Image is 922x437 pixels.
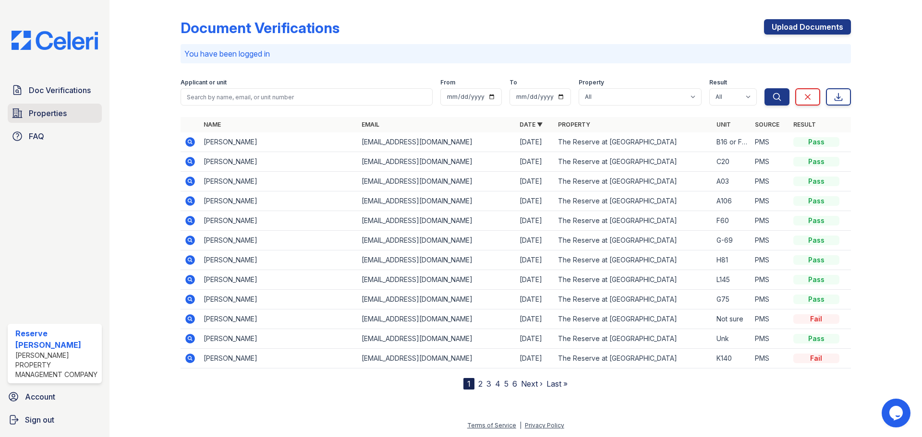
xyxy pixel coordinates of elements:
td: [PERSON_NAME] [200,329,358,349]
td: [EMAIL_ADDRESS][DOMAIN_NAME] [358,152,516,172]
label: To [510,79,517,86]
label: Applicant or unit [181,79,227,86]
td: The Reserve at [GEOGRAPHIC_DATA] [554,250,712,270]
div: [PERSON_NAME] Property Management Company [15,351,98,379]
a: Privacy Policy [525,422,564,429]
a: Unit [716,121,731,128]
td: The Reserve at [GEOGRAPHIC_DATA] [554,152,712,172]
div: Pass [793,177,839,186]
span: Properties [29,107,67,119]
div: | [520,422,522,429]
div: Document Verifications [181,19,340,36]
div: Pass [793,196,839,206]
td: PMS [751,211,789,231]
div: Pass [793,275,839,284]
td: [PERSON_NAME] [200,250,358,270]
img: CE_Logo_Blue-a8612792a0a2168367f1c8372b55b34899dd931a85d93a1a3d3e32e68fde9ad4.png [4,31,106,50]
span: Sign out [25,414,54,425]
td: [EMAIL_ADDRESS][DOMAIN_NAME] [358,172,516,191]
td: PMS [751,132,789,152]
div: Pass [793,255,839,265]
td: [DATE] [516,309,554,329]
div: Pass [793,295,839,304]
td: PMS [751,309,789,329]
td: [DATE] [516,132,554,152]
a: Next › [521,379,543,389]
td: PMS [751,329,789,349]
td: [DATE] [516,231,554,250]
td: PMS [751,290,789,309]
a: 5 [504,379,509,389]
td: The Reserve at [GEOGRAPHIC_DATA] [554,349,712,368]
td: [PERSON_NAME] [200,172,358,191]
td: K140 [713,349,751,368]
td: [DATE] [516,270,554,290]
span: Account [25,391,55,402]
td: G75 [713,290,751,309]
td: PMS [751,152,789,172]
td: The Reserve at [GEOGRAPHIC_DATA] [554,270,712,290]
a: Property [558,121,590,128]
div: Fail [793,354,839,363]
div: Fail [793,314,839,324]
td: [DATE] [516,290,554,309]
td: [PERSON_NAME] [200,132,358,152]
div: 1 [463,378,474,390]
a: Name [204,121,221,128]
td: [PERSON_NAME] [200,309,358,329]
td: C20 [713,152,751,172]
a: Properties [8,104,102,123]
a: 4 [495,379,500,389]
td: [EMAIL_ADDRESS][DOMAIN_NAME] [358,191,516,211]
td: [DATE] [516,250,554,270]
a: FAQ [8,127,102,146]
td: PMS [751,270,789,290]
td: [DATE] [516,191,554,211]
td: [PERSON_NAME] [200,191,358,211]
td: The Reserve at [GEOGRAPHIC_DATA] [554,329,712,349]
td: [EMAIL_ADDRESS][DOMAIN_NAME] [358,349,516,368]
td: A106 [713,191,751,211]
td: [DATE] [516,349,554,368]
td: [EMAIL_ADDRESS][DOMAIN_NAME] [358,309,516,329]
p: You have been logged in [184,48,847,59]
a: Last » [546,379,568,389]
span: Doc Verifications [29,84,91,96]
a: Terms of Service [467,422,516,429]
td: PMS [751,250,789,270]
td: [PERSON_NAME] [200,152,358,172]
td: H81 [713,250,751,270]
td: [PERSON_NAME] [200,231,358,250]
td: PMS [751,191,789,211]
a: Date ▼ [520,121,543,128]
td: Not sure [713,309,751,329]
a: 2 [478,379,483,389]
td: [PERSON_NAME] [200,349,358,368]
td: [EMAIL_ADDRESS][DOMAIN_NAME] [358,132,516,152]
td: L145 [713,270,751,290]
td: [PERSON_NAME] [200,211,358,231]
a: 6 [512,379,517,389]
td: [EMAIL_ADDRESS][DOMAIN_NAME] [358,211,516,231]
td: [EMAIL_ADDRESS][DOMAIN_NAME] [358,329,516,349]
td: G-69 [713,231,751,250]
td: The Reserve at [GEOGRAPHIC_DATA] [554,309,712,329]
td: [DATE] [516,172,554,191]
td: The Reserve at [GEOGRAPHIC_DATA] [554,231,712,250]
td: [PERSON_NAME] [200,270,358,290]
a: Doc Verifications [8,81,102,100]
div: Reserve [PERSON_NAME] [15,328,98,351]
a: Sign out [4,410,106,429]
label: Result [709,79,727,86]
td: The Reserve at [GEOGRAPHIC_DATA] [554,191,712,211]
td: [DATE] [516,152,554,172]
div: Pass [793,216,839,225]
a: Account [4,387,106,406]
td: [DATE] [516,211,554,231]
td: [EMAIL_ADDRESS][DOMAIN_NAME] [358,231,516,250]
a: Result [793,121,816,128]
iframe: chat widget [882,399,912,427]
span: FAQ [29,130,44,142]
label: From [440,79,455,86]
td: PMS [751,172,789,191]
